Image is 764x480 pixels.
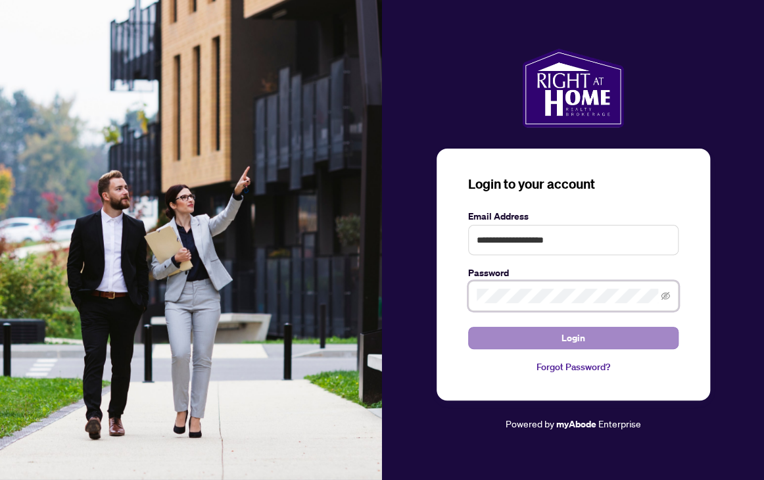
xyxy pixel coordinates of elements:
[468,175,679,193] h3: Login to your account
[598,418,641,429] span: Enterprise
[506,418,554,429] span: Powered by
[468,266,679,280] label: Password
[468,327,679,349] button: Login
[556,417,596,431] a: myAbode
[561,327,585,348] span: Login
[468,209,679,224] label: Email Address
[661,291,670,300] span: eye-invisible
[522,49,624,128] img: ma-logo
[468,360,679,374] a: Forgot Password?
